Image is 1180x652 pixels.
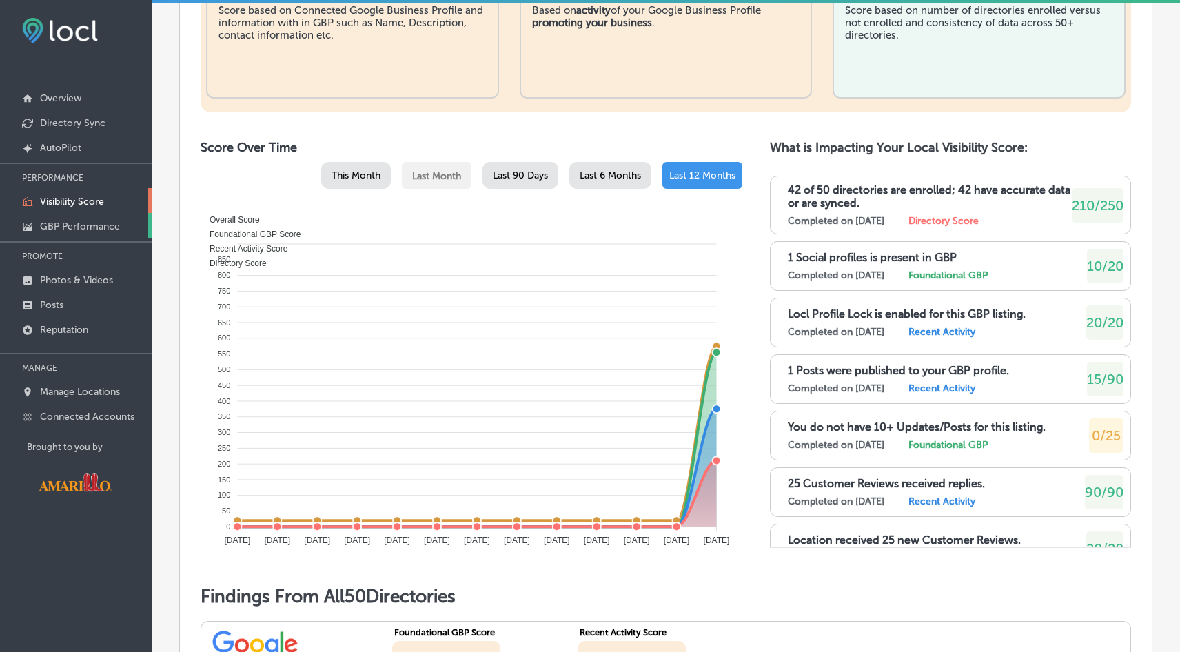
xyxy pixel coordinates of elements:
[40,196,104,207] p: Visibility Score
[264,536,290,545] tspan: [DATE]
[788,439,884,451] label: Completed on [DATE]
[788,533,1021,547] p: Location received 25 new Customer Reviews.
[218,287,230,295] tspan: 750
[218,334,230,342] tspan: 600
[788,183,1072,210] p: 42 of 50 directories are enrolled; 42 have accurate data or are synced.
[908,269,988,281] label: Foundational GBP
[788,307,1026,320] p: Locl Profile Lock is enabled for this GBP listing.
[1085,484,1123,500] span: 90/90
[218,412,230,420] tspan: 350
[669,170,735,181] span: Last 12 Months
[201,140,742,155] h2: Score Over Time
[201,586,1131,607] h1: Findings From All 50 Directories
[40,386,120,398] p: Manage Locations
[908,215,979,227] label: Directory Score
[908,496,975,507] label: Recent Activity
[218,365,230,374] tspan: 500
[218,303,230,311] tspan: 700
[199,258,267,268] span: Directory Score
[218,428,230,436] tspan: 300
[1086,540,1123,557] span: 20/20
[224,536,250,545] tspan: [DATE]
[1087,371,1123,387] span: 15/90
[788,326,884,338] label: Completed on [DATE]
[908,439,988,451] label: Foundational GBP
[908,326,975,338] label: Recent Activity
[40,142,81,154] p: AutoPilot
[218,476,230,484] tspan: 150
[199,230,301,239] span: Foundational GBP Score
[226,522,230,531] tspan: 0
[218,381,230,389] tspan: 450
[788,477,985,490] p: 25 Customer Reviews received replies.
[22,18,98,43] img: fda3e92497d09a02dc62c9cd864e3231.png
[584,536,610,545] tspan: [DATE]
[1072,197,1123,214] span: 210/250
[580,627,737,638] div: Recent Activity Score
[464,536,490,545] tspan: [DATE]
[332,170,380,181] span: This Month
[304,536,330,545] tspan: [DATE]
[532,17,652,29] b: promoting your business
[504,536,530,545] tspan: [DATE]
[218,4,487,73] div: Score based on Connected Google Business Profile and information with in GBP such as Name, Descri...
[40,274,113,286] p: Photos & Videos
[704,536,730,545] tspan: [DATE]
[384,536,410,545] tspan: [DATE]
[788,420,1046,434] p: You do not have 10+ Updates/Posts for this listing.
[424,536,450,545] tspan: [DATE]
[1092,427,1121,444] span: 0/25
[27,442,152,452] p: Brought to you by
[218,397,230,405] tspan: 400
[908,383,975,394] label: Recent Activity
[40,221,120,232] p: GBP Performance
[493,170,548,181] span: Last 90 Days
[788,496,884,507] label: Completed on [DATE]
[788,215,884,227] label: Completed on [DATE]
[394,627,551,638] div: Foundational GBP Score
[1087,258,1123,274] span: 10/20
[199,244,287,254] span: Recent Activity Score
[40,117,105,129] p: Directory Sync
[218,255,230,263] tspan: 850
[199,215,260,225] span: Overall Score
[845,4,1113,73] div: Score based on number of directories enrolled versus not enrolled and consistency of data across ...
[40,299,63,311] p: Posts
[27,463,123,502] img: Visit Amarillo
[580,170,641,181] span: Last 6 Months
[344,536,370,545] tspan: [DATE]
[40,411,134,422] p: Connected Accounts
[788,269,884,281] label: Completed on [DATE]
[218,491,230,499] tspan: 100
[1086,314,1123,331] span: 20/20
[412,170,461,182] span: Last Month
[222,507,230,515] tspan: 50
[770,140,1131,155] h2: What is Impacting Your Local Visibility Score:
[218,271,230,279] tspan: 800
[788,251,957,264] p: 1 Social profiles is present in GBP
[40,92,81,104] p: Overview
[576,4,611,17] b: activity
[40,324,88,336] p: Reputation
[532,4,800,73] div: Based on of your Google Business Profile .
[664,536,690,545] tspan: [DATE]
[788,383,884,394] label: Completed on [DATE]
[788,364,1009,377] p: 1 Posts were published to your GBP profile.
[218,318,230,327] tspan: 650
[218,349,230,358] tspan: 550
[218,460,230,468] tspan: 200
[624,536,650,545] tspan: [DATE]
[544,536,570,545] tspan: [DATE]
[218,444,230,452] tspan: 250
